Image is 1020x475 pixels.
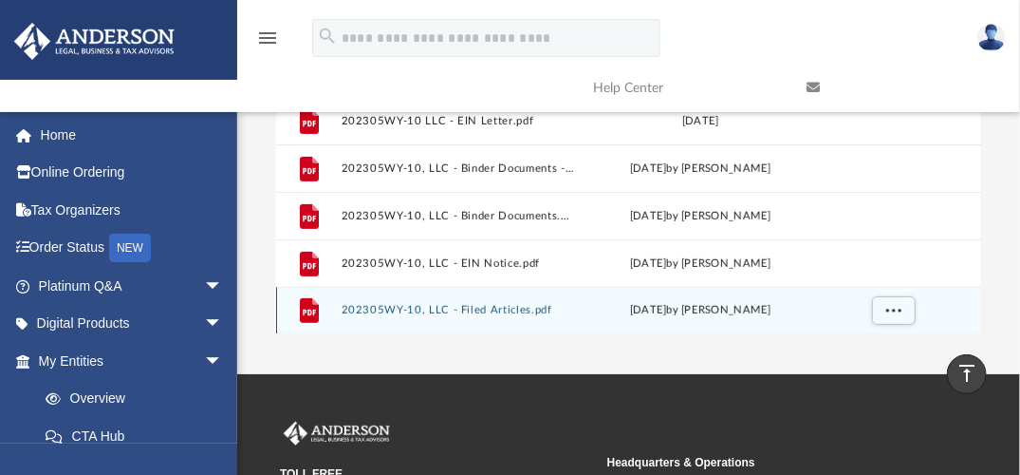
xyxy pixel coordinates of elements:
a: Home [13,116,251,154]
a: Platinum Q&Aarrow_drop_down [13,267,251,305]
i: menu [256,27,279,49]
button: 202305WY-10, LLC - EIN Notice.pdf [342,256,576,269]
div: [DATE] by [PERSON_NAME] [584,255,818,272]
div: [DATE] [584,112,818,129]
span: arrow_drop_down [204,342,242,381]
a: vertical_align_top [947,354,987,394]
button: 202305WY-10, LLC - Binder Documents.pdf [342,209,576,221]
i: vertical_align_top [955,362,978,385]
div: [DATE] by [PERSON_NAME] [584,160,818,177]
a: Order StatusNEW [13,229,251,268]
a: menu [256,36,279,49]
div: [DATE] by [PERSON_NAME] [584,207,818,224]
div: NEW [109,234,151,262]
img: User Pic [977,24,1006,51]
a: My Entitiesarrow_drop_down [13,342,251,380]
a: Digital Productsarrow_drop_down [13,305,251,343]
img: Anderson Advisors Platinum Portal [9,23,180,60]
a: Overview [27,380,251,418]
img: Anderson Advisors Platinum Portal [280,422,394,446]
span: arrow_drop_down [204,267,242,306]
span: arrow_drop_down [204,305,242,344]
button: 202305WY-10 LLC - EIN Letter.pdf [342,114,576,126]
button: More options [872,296,916,325]
i: search [317,26,338,47]
a: Online Ordering [13,154,251,192]
a: Tax Organizers [13,191,251,229]
a: CTA Hub [27,417,251,455]
button: 202305WY-10, LLC - Binder Documents - DocuSigned.pdf [342,161,576,174]
a: Help Center [579,50,792,125]
button: 202305WY-10, LLC - Filed Articles.pdf [342,304,576,316]
div: [DATE] by [PERSON_NAME] [584,302,818,319]
small: Headquarters & Operations [607,454,921,471]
